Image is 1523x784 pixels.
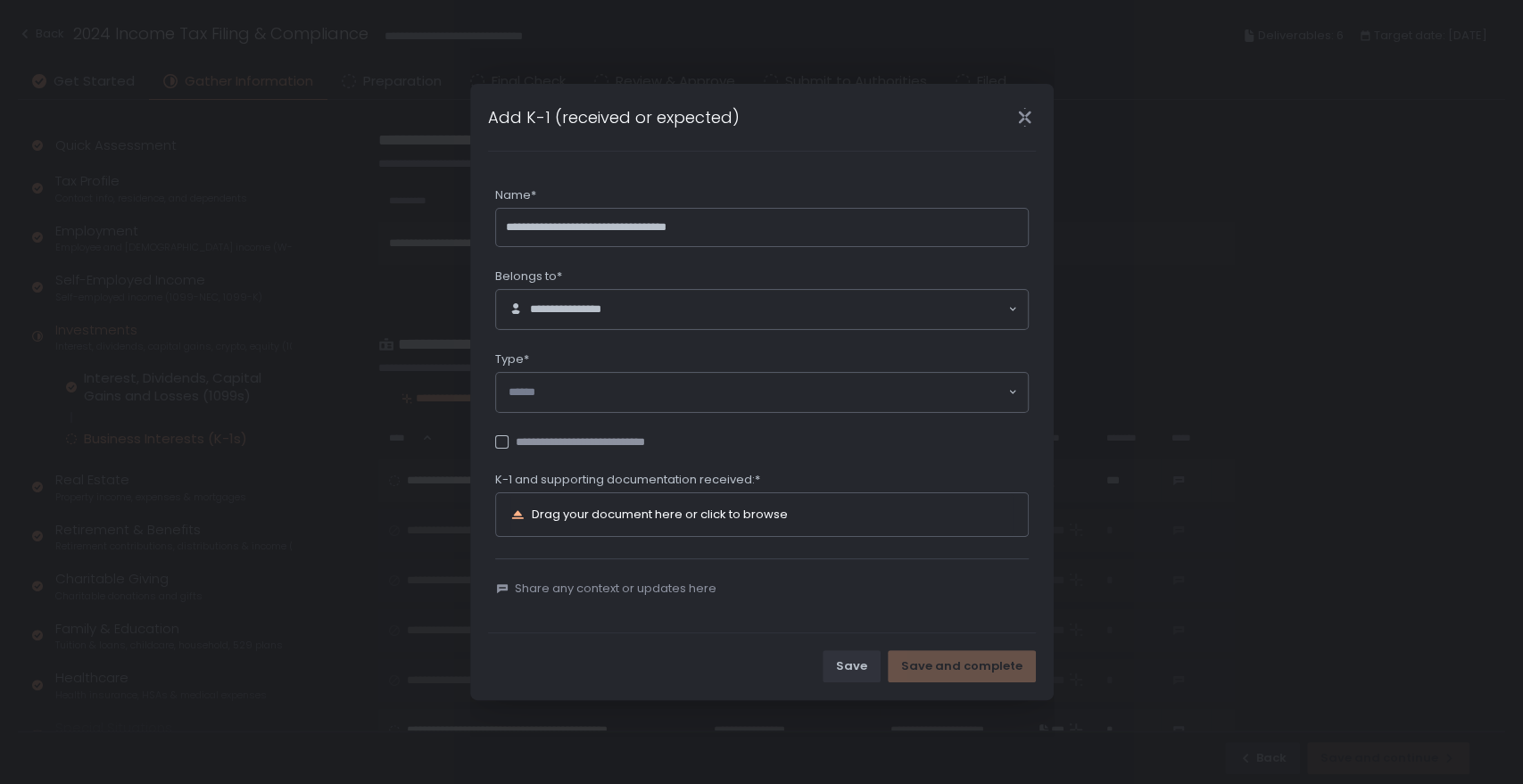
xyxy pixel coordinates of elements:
[823,650,881,682] button: Save
[836,658,867,674] div: Save
[495,351,529,367] span: Type*
[495,268,562,285] span: Belongs to*
[496,290,1028,329] div: Search for option
[495,472,760,488] span: K-1 and supporting documentation received:*
[515,581,716,597] span: Share any context or updates here
[496,373,1028,412] div: Search for option
[532,508,788,520] div: Drag your document here or click to browse
[509,384,1006,401] input: Search for option
[997,107,1054,128] div: Close
[620,301,1006,318] input: Search for option
[495,187,536,203] span: Name*
[488,105,740,129] h1: Add K-1 (received or expected)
